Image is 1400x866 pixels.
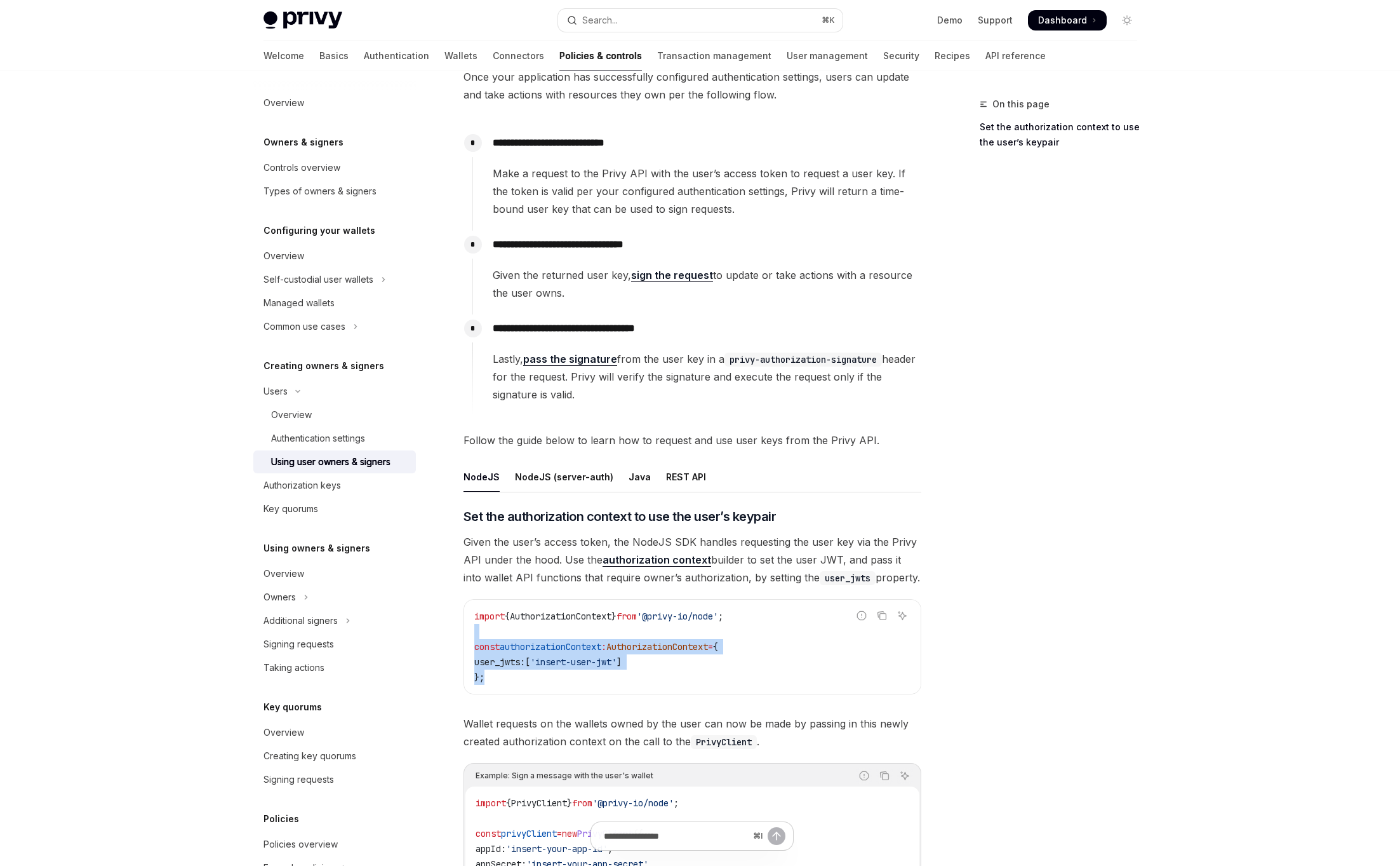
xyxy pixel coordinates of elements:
[463,431,921,449] span: Follow the guide below to learn how to request and use user keys from the Privy API.
[523,353,617,366] a: pass the signature
[253,427,416,450] a: Authentication settings
[253,450,416,473] a: Using user owners & signers
[708,641,713,653] span: =
[506,797,511,809] span: {
[476,797,506,809] span: import
[253,292,416,315] a: Managed wallets
[476,768,653,784] div: Example: Sign a message with the user's wallet
[263,748,356,764] div: Creating key quorums
[603,553,711,567] a: authorization context
[263,660,324,675] div: Taking actions
[1038,14,1087,27] span: Dashboard
[319,41,349,71] a: Basics
[253,403,416,426] a: Overview
[724,353,882,367] code: privy-authorization-signature
[253,586,416,609] button: Toggle Owners section
[253,609,416,632] button: Toggle Additional signers section
[253,721,416,744] a: Overview
[463,715,921,750] span: Wallet requests on the wallets owned by the user can now be made by passing in this newly created...
[713,641,718,653] span: {
[992,97,1050,112] span: On this page
[601,641,606,653] span: :
[253,633,416,656] a: Signing requests
[474,656,525,668] span: user_jwts:
[263,223,375,238] h5: Configuring your wallets
[263,700,322,715] h5: Key quorums
[530,656,617,668] span: 'insert-user-jwt'
[444,41,477,71] a: Wallets
[271,431,365,446] div: Authentication settings
[263,541,370,556] h5: Using owners & signers
[787,41,868,71] a: User management
[883,41,919,71] a: Security
[493,266,921,302] span: Given the returned user key, to update or take actions with a resource the user owns.
[463,68,921,104] span: Once your application has successfully configured authentication settings, users can update and t...
[980,117,1147,152] a: Set the authorization context to use the user’s keypair
[822,15,835,25] span: ⌘ K
[263,248,304,264] div: Overview
[582,13,618,28] div: Search...
[558,9,843,32] button: Open search
[691,735,757,749] code: PrivyClient
[894,607,910,624] button: Ask AI
[253,156,416,179] a: Controls overview
[253,268,416,291] button: Toggle Self-custodial user wallets section
[631,269,713,282] a: sign the request
[263,358,384,374] h5: Creating owners & signers
[263,41,304,71] a: Welcome
[493,165,921,218] span: Make a request to the Privy API with the user’s access token to request a user key. If the token ...
[463,508,777,525] span: Set the authorization context to use the user’s keypair
[253,833,416,856] a: Policies overview
[572,797,592,809] span: from
[263,837,338,852] div: Policies overview
[592,797,674,809] span: '@privy-io/node'
[505,611,510,622] span: {
[253,91,416,114] a: Overview
[253,768,416,791] a: Signing requests
[1028,10,1107,30] a: Dashboard
[263,811,299,827] h5: Policies
[768,827,785,845] button: Send message
[271,454,390,470] div: Using user owners & signers
[897,768,913,784] button: Ask AI
[474,641,500,653] span: const
[937,14,963,27] a: Demo
[674,797,679,809] span: ;
[493,350,921,403] span: Lastly, from the user key in a header for the request. Privy will verify the signature and execut...
[263,11,342,29] img: light logo
[511,797,567,809] span: PrivyClient
[253,497,416,520] a: Key quorums
[263,772,334,787] div: Signing requests
[253,656,416,679] a: Taking actions
[637,611,718,622] span: '@privy-io/node'
[253,180,416,203] a: Types of owners & signers
[617,611,637,622] span: from
[606,641,708,653] span: AuthorizationContext
[263,613,338,628] div: Additional signers
[666,462,706,492] div: REST API
[820,571,876,585] code: user_jwts
[876,768,893,784] button: Copy the contents from the code block
[657,41,771,71] a: Transaction management
[263,566,304,581] div: Overview
[935,41,970,71] a: Recipes
[500,641,601,653] span: authorizationContext
[263,384,288,399] div: Users
[874,607,890,624] button: Copy the contents from the code block
[271,407,312,423] div: Overview
[629,462,651,492] div: Java
[253,562,416,585] a: Overview
[493,41,544,71] a: Connectors
[364,41,429,71] a: Authentication
[263,725,304,740] div: Overview
[1117,10,1137,30] button: Toggle dark mode
[559,41,642,71] a: Policies & controls
[515,462,613,492] div: NodeJS (server-auth)
[263,160,340,175] div: Controls overview
[617,656,622,668] span: ]
[263,184,377,199] div: Types of owners & signers
[253,474,416,497] a: Authorization keys
[253,245,416,267] a: Overview
[567,797,572,809] span: }
[525,656,530,668] span: [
